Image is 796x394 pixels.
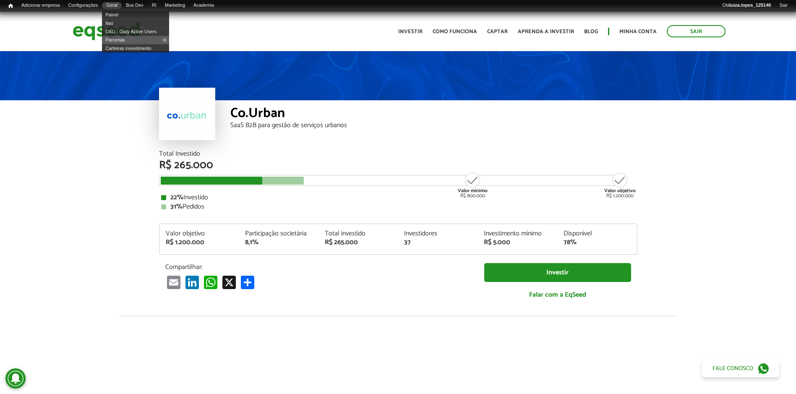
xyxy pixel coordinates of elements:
[245,239,312,246] div: 8,1%
[484,230,551,237] div: Investimento mínimo
[17,2,64,9] a: Adicionar empresa
[604,187,636,195] strong: Valor objetivo
[165,275,182,289] a: Email
[518,29,574,34] a: Aprenda a investir
[202,275,219,289] a: WhatsApp
[4,2,17,10] a: Início
[619,29,657,34] a: Minha conta
[230,107,637,122] div: Co.Urban
[8,3,13,9] span: Início
[564,230,631,237] div: Disponível
[73,20,140,42] img: EqSeed
[667,25,726,37] a: Sair
[398,29,423,34] a: Investir
[325,230,392,237] div: Total investido
[166,230,233,237] div: Valor objetivo
[484,239,551,246] div: R$ 5.000
[458,187,488,195] strong: Valor mínimo
[122,2,148,9] a: Bus Dev
[404,239,471,246] div: 37
[484,263,631,282] a: Investir
[718,2,775,9] a: Oláluiza.lopes_125140
[148,2,161,9] a: RI
[775,2,792,9] a: Sair
[161,194,635,201] div: Investido
[170,201,183,212] strong: 31%
[239,275,256,289] a: Compartilhar
[433,29,477,34] a: Como funciona
[730,3,771,8] strong: luiza.lopes_125140
[564,239,631,246] div: 78%
[102,2,122,9] a: Geral
[487,29,508,34] a: Captar
[245,230,312,237] div: Participação societária
[184,275,201,289] a: LinkedIn
[159,151,637,157] div: Total Investido
[161,2,189,9] a: Marketing
[165,263,472,271] p: Compartilhar:
[457,172,488,198] div: R$ 800.000
[404,230,471,237] div: Investidores
[159,160,637,171] div: R$ 265.000
[604,172,636,198] div: R$ 1.200.000
[161,204,635,210] div: Pedidos
[64,2,102,9] a: Configurações
[702,360,779,377] a: Fale conosco
[325,239,392,246] div: R$ 265.000
[170,192,183,203] strong: 22%
[484,286,631,303] a: Falar com a EqSeed
[221,275,237,289] a: X
[189,2,218,9] a: Academia
[230,122,637,129] div: SaaS B2B para gestão de serviços urbanos
[166,239,233,246] div: R$ 1.200.000
[102,10,169,19] a: Painel
[584,29,598,34] a: Blog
